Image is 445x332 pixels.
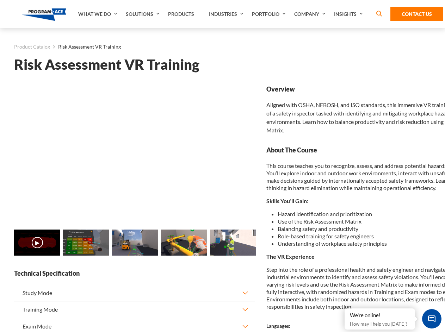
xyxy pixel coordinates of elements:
[14,85,255,220] iframe: Risk Assessment VR Training - Video 0
[14,285,255,301] button: Study Mode
[350,320,410,328] p: How may I help you [DATE]?
[210,230,256,256] img: Risk Assessment VR Training - Preview 4
[32,237,43,248] button: ▶
[112,230,158,256] img: Risk Assessment VR Training - Preview 2
[266,323,290,329] strong: Languages:
[63,230,109,256] img: Risk Assessment VR Training - Preview 1
[422,309,441,328] span: Chat Widget
[350,312,410,319] div: We're online!
[14,42,50,51] a: Product Catalog
[22,8,67,21] img: Program-Ace
[14,301,255,318] button: Training Mode
[161,230,207,256] img: Risk Assessment VR Training - Preview 3
[14,230,60,256] img: Risk Assessment VR Training - Video 0
[50,42,121,51] li: Risk Assessment VR Training
[390,7,443,21] a: Contact Us
[14,269,255,278] strong: Technical Specification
